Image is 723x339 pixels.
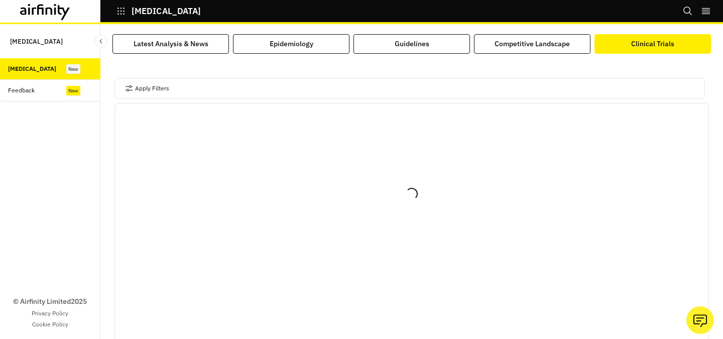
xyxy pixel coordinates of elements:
div: New [66,64,80,74]
div: Epidemiology [270,39,313,49]
button: Ask our analysts [686,306,714,334]
div: Guidelines [395,39,429,49]
div: Competitive Landscape [495,39,570,49]
p: [MEDICAL_DATA] [10,32,63,50]
button: [MEDICAL_DATA] [116,3,201,20]
a: Cookie Policy [32,320,68,329]
p: [MEDICAL_DATA] [132,7,201,16]
div: Latest Analysis & News [134,39,208,49]
div: Feedback [8,86,35,95]
button: Close Sidebar [94,35,107,48]
div: [MEDICAL_DATA] [8,64,56,73]
div: Clinical Trials [631,39,674,49]
button: Search [683,3,693,20]
div: New [66,86,80,95]
a: Privacy Policy [32,309,68,318]
button: Apply Filters [125,80,169,96]
p: © Airfinity Limited 2025 [13,296,87,307]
